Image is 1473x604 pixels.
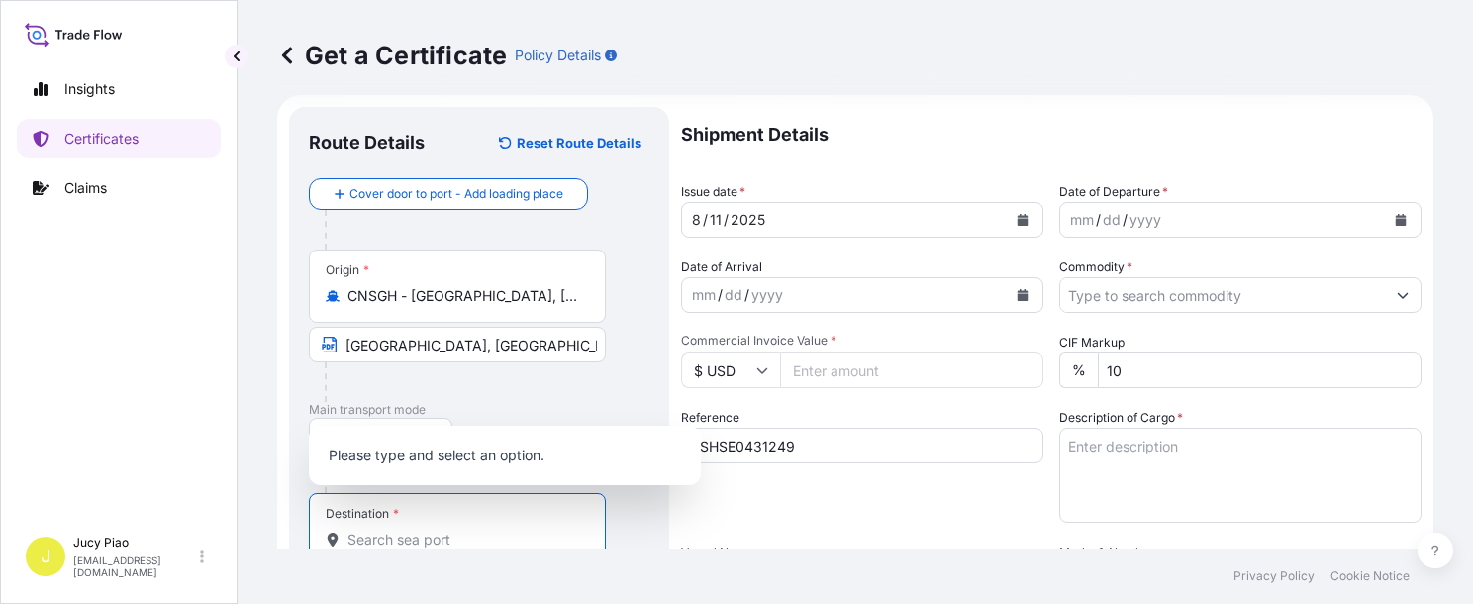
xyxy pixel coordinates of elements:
div: day, [1101,208,1123,232]
div: day, [723,283,744,307]
p: Please type and select an option. [317,434,693,477]
span: Cover door to port - Add loading place [349,184,563,204]
p: Jucy Piao [73,535,196,551]
div: year, [1128,208,1163,232]
input: Enter booking reference [681,428,1043,463]
p: [EMAIL_ADDRESS][DOMAIN_NAME] [73,554,196,578]
button: Select transport [309,418,452,453]
div: day, [708,208,724,232]
button: Reset Route Details [489,127,649,158]
button: Show suggestions [1385,277,1421,313]
span: J [41,547,50,566]
label: Commodity [1059,257,1132,277]
p: Get a Certificate [277,40,507,71]
a: Privacy Policy [1233,568,1315,584]
span: Commercial Invoice Value [681,333,1043,349]
p: Main transport mode [309,402,649,418]
div: / [744,283,749,307]
p: Reset Route Details [517,133,641,152]
input: Destination [347,530,581,550]
button: Calendar [1007,279,1038,311]
p: Certificates [64,129,139,149]
div: / [1123,208,1128,232]
label: CIF Markup [1059,333,1125,352]
p: Insights [64,79,115,99]
label: Marks & Numbers [1059,543,1160,562]
p: Shipment Details [681,107,1422,162]
div: Show suggestions [309,426,701,485]
input: Text to appear on certificate [309,327,606,362]
label: Reference [681,408,739,428]
div: / [724,208,729,232]
div: / [718,283,723,307]
input: Type to search commodity [1060,277,1385,313]
p: Route Details [309,131,425,154]
a: Insights [17,69,221,109]
button: Cover door to port - Add loading place [309,178,588,210]
div: year, [749,283,785,307]
span: Date of Arrival [681,257,762,277]
label: Description of Cargo [1059,408,1183,428]
div: year, [729,208,767,232]
div: Destination [326,506,399,522]
span: Date of Departure [1059,182,1168,202]
a: Claims [17,168,221,208]
input: Enter amount [780,352,1043,388]
input: Enter percentage between 0 and 24% [1098,352,1422,388]
div: Origin [326,262,369,278]
div: / [703,208,708,232]
div: month, [690,283,718,307]
div: month, [690,208,703,232]
a: Cookie Notice [1330,568,1410,584]
a: Certificates [17,119,221,158]
p: Claims [64,178,107,198]
div: month, [1068,208,1096,232]
p: Policy Details [515,46,601,65]
div: / [1096,208,1101,232]
button: Calendar [1007,204,1038,236]
label: Vessel Name [681,543,753,562]
div: % [1059,352,1098,388]
input: Origin [347,286,581,306]
span: Issue date [681,182,745,202]
button: Calendar [1385,204,1417,236]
